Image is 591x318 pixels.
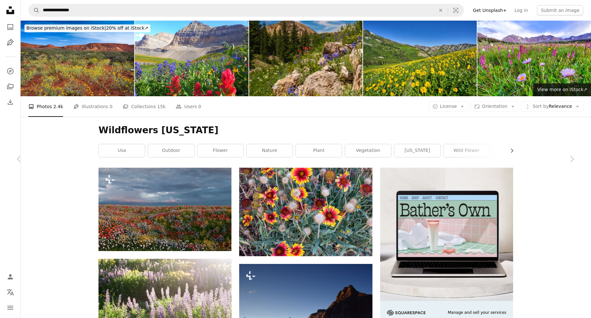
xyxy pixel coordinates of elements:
form: Find visuals sitewide [28,4,464,17]
a: usa [99,144,145,157]
img: file-1707883121023-8e3502977149image [380,168,513,301]
img: Utah Desert Wildflowers [21,21,134,96]
a: Collections [4,80,17,93]
span: Relevance [532,103,572,110]
button: Search Unsplash [29,4,40,16]
img: Breathtaking Heartleaf Arnica Wildflowers in Bloom in the Beautiful Wasatch Mountains near Salt L... [363,21,477,96]
button: Orientation [471,101,519,112]
a: Get Unsplash+ [469,5,511,15]
a: A bunch of flowers that are in the grass [239,209,372,215]
button: License [429,101,468,112]
button: Language [4,286,17,299]
a: purple flowers on green grass field during daytime [98,300,231,305]
a: [US_STATE] [394,144,440,157]
a: outdoor [148,144,194,157]
a: Log in / Sign up [4,270,17,283]
button: Submit an image [537,5,583,15]
span: Manage and sell your services [448,310,506,315]
button: Clear [434,4,448,16]
span: 0 [198,103,201,110]
span: License [440,104,457,109]
a: Browse premium images on iStock|20% off at iStock↗ [21,21,154,36]
span: View more on iStock ↗ [537,87,587,92]
h1: Wildflowers [US_STATE] [98,125,513,136]
span: 15k [157,103,165,110]
a: blossom [493,144,539,157]
img: Wildflowers At King’s Peak [477,21,591,96]
span: Orientation [482,104,507,109]
span: Sort by [532,104,549,109]
span: 0 [110,103,113,110]
a: Illustrations [4,36,17,49]
img: A bunch of flowers that are in the grass [239,168,372,256]
a: Download History [4,96,17,108]
a: Users 0 [176,96,201,117]
span: Browse premium images on iStock | [26,25,106,31]
button: scroll list to the right [506,144,513,157]
a: vegetation [345,144,391,157]
button: Sort byRelevance [521,101,583,112]
a: plant [296,144,342,157]
img: a field full of flowers under a cloudy sky [98,168,231,251]
a: Photos [4,21,17,33]
a: Illustrations 0 [73,96,112,117]
a: Next [552,128,591,190]
a: View more on iStock↗ [533,83,591,96]
a: flower [197,144,243,157]
a: Explore [4,65,17,78]
a: Collections 15k [123,96,165,117]
button: Visual search [448,4,464,16]
a: Log in [511,5,532,15]
a: a field full of flowers under a cloudy sky [98,206,231,212]
img: Hillside of Wildflowers In Utah [249,21,363,96]
img: file-1705255347840-230a6ab5bca9image [387,310,426,315]
span: 20% off at iStock ↗ [26,25,148,31]
button: Menu [4,301,17,314]
img: Indian Paintbrush blooms at Timp Basin [135,21,249,96]
a: wild flower [444,144,490,157]
a: nature [247,144,293,157]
